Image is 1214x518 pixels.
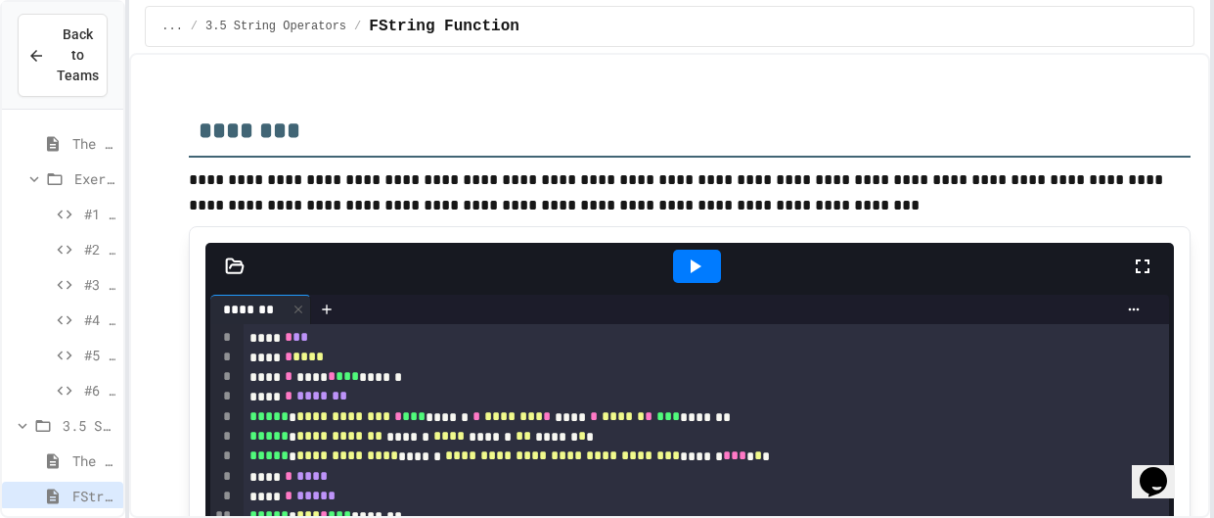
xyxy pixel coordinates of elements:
[84,345,115,365] span: #5 - Complete the Code (Hard)
[191,19,198,34] span: /
[161,19,183,34] span: ...
[84,239,115,259] span: #2 - Complete the Code (Easy)
[57,24,99,86] span: Back to Teams
[84,309,115,330] span: #4 - Complete the Code (Medium)
[84,204,115,224] span: #1 - Fix the Code (Easy)
[354,19,361,34] span: /
[74,168,115,189] span: Exercise - Mathematical Operators
[84,380,115,400] span: #6 - Complete the Code (Hard)
[205,19,346,34] span: 3.5 String Operators
[369,15,519,38] span: FString Function
[72,450,115,471] span: The String Module
[72,133,115,154] span: The Round Function
[18,14,108,97] button: Back to Teams
[72,486,115,506] span: FString Function
[63,415,115,436] span: 3.5 String Operators
[84,274,115,295] span: #3 - Fix the Code (Medium)
[1132,440,1194,498] iframe: chat widget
